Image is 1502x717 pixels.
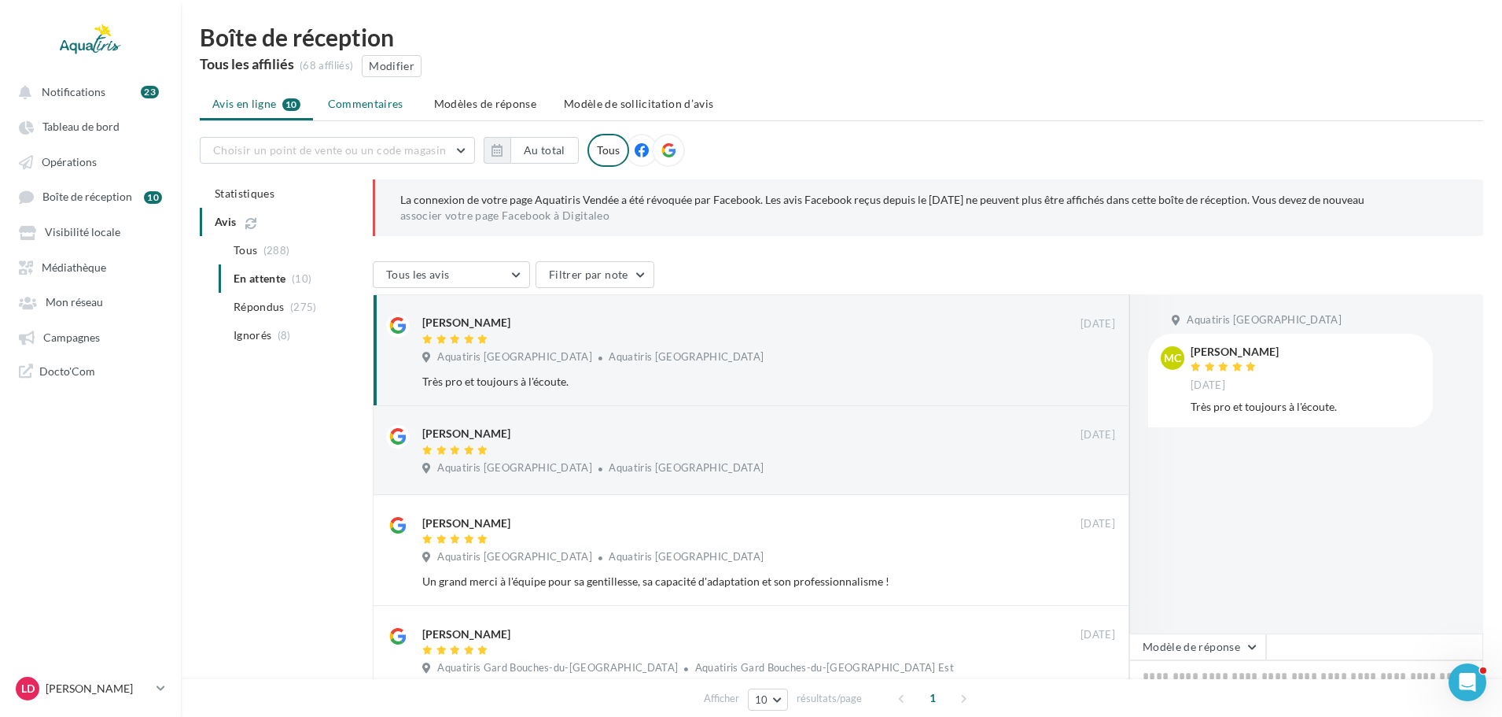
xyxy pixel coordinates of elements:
[9,217,171,246] a: Visibilité locale
[422,574,1013,589] div: Un grand merci à l'équipe pour sa gentillesse, sa capacité d'adaptation et son professionnalisme !
[920,686,945,711] span: 1
[9,253,171,281] a: Médiathèque
[704,691,739,706] span: Afficher
[422,626,510,642] div: [PERSON_NAME]
[9,287,171,316] a: Mon réseau
[1191,379,1225,393] span: [DATE]
[13,674,168,704] a: LD [PERSON_NAME]
[45,226,120,239] span: Visibilité locale
[437,461,592,475] span: Aquatiris [GEOGRAPHIC_DATA]
[1080,628,1115,642] span: [DATE]
[42,190,132,204] span: Boîte de réception
[422,516,510,531] div: [PERSON_NAME]
[9,112,171,140] a: Tableau de bord
[200,137,475,164] button: Choisir un point de vente ou un code magasin
[200,25,1483,49] div: Boîte de réception
[300,59,353,73] div: (68 affiliés)
[42,155,97,168] span: Opérations
[422,315,510,331] div: [PERSON_NAME]
[21,681,35,697] span: LD
[1164,350,1181,366] span: MC
[400,192,1458,224] p: La connexion de votre page Aquatiris Vendée a été révoquée par Facebook. Les avis Facebook reçus ...
[43,331,100,344] span: Campagnes
[234,299,285,315] span: Répondus
[46,296,103,309] span: Mon réseau
[39,364,95,379] span: Docto'Com
[1080,317,1115,331] span: [DATE]
[373,261,530,288] button: Tous les avis
[215,187,274,200] span: Statistiques
[422,374,1013,390] div: Très pro et toujours à l'écoute.
[144,191,162,204] div: 10
[1129,634,1266,660] button: Modèle de réponse
[609,461,764,474] span: Aquatiris Loire-Atlantique Nord
[42,120,120,134] span: Tableau de bord
[587,134,629,167] div: Tous
[328,96,403,112] span: Commentaires
[278,329,291,342] span: (8)
[797,691,862,706] span: résultats/page
[9,182,171,211] a: Boîte de réception 10
[46,681,150,697] p: [PERSON_NAME]
[1191,346,1279,357] div: [PERSON_NAME]
[437,350,592,364] span: Aquatiris [GEOGRAPHIC_DATA]
[437,550,592,564] span: Aquatiris [GEOGRAPHIC_DATA]
[484,137,579,164] button: Au total
[362,55,422,77] button: Modifier
[1080,428,1115,442] span: [DATE]
[386,268,450,281] span: Tous les avis
[234,242,257,258] span: Tous
[536,261,654,288] button: Filtrer par note
[748,689,788,711] button: 10
[422,426,510,442] div: [PERSON_NAME]
[437,661,678,675] span: Aquatiris Gard Bouches-du-[GEOGRAPHIC_DATA]
[1187,313,1342,327] span: Aquatiris [GEOGRAPHIC_DATA]
[564,97,714,110] span: Modèle de sollicitation d’avis
[263,244,290,257] span: (288)
[434,97,536,110] span: Modèles de réponse
[200,57,294,71] div: Tous les affiliés
[9,147,171,176] a: Opérations
[290,301,317,313] span: (275)
[609,550,764,563] span: Aquatiris Côtes d'Armor Centre
[234,327,271,343] span: Ignorés
[510,137,579,164] button: Au total
[1449,663,1486,701] iframe: Intercom live chat
[9,323,171,351] a: Campagnes
[42,261,106,274] span: Médiathèque
[1080,517,1115,531] span: [DATE]
[9,357,171,385] a: Docto'Com
[400,209,609,222] a: associer votre page Facebook à Digitaleo
[42,85,105,98] span: Notifications
[755,693,768,706] span: 10
[213,143,446,157] span: Choisir un point de vente ou un code magasin
[1191,399,1420,415] div: Très pro et toujours à l'écoute.
[9,77,165,105] button: Notifications 23
[609,350,764,363] span: Aquatiris Loire-Atlantique Nord
[141,86,159,98] div: 23
[695,661,954,674] span: Aquatiris Gard Bouches-du-Rhône Ouest Hérault Est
